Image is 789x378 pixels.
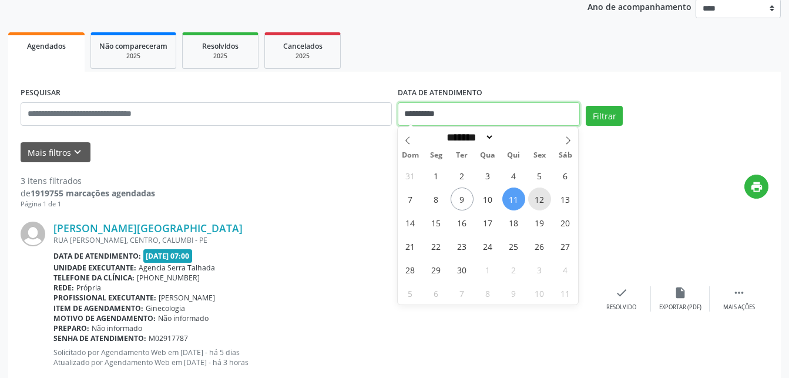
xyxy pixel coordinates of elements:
b: Profissional executante: [53,293,156,303]
span: Setembro 17, 2025 [476,211,499,234]
b: Preparo: [53,323,89,333]
span: Setembro 4, 2025 [502,164,525,187]
p: Solicitado por Agendamento Web em [DATE] - há 5 dias Atualizado por Agendamento Web em [DATE] - h... [53,347,592,367]
span: Outubro 8, 2025 [476,282,499,305]
span: Setembro 23, 2025 [451,235,474,257]
select: Month [443,131,495,143]
strong: 1919755 marcações agendadas [31,188,155,199]
div: Mais ações [723,303,755,312]
div: RUA [PERSON_NAME], CENTRO, CALUMBI - PE [53,235,592,245]
span: Setembro 9, 2025 [451,188,474,210]
button: Mais filtroskeyboard_arrow_down [21,142,90,163]
span: Setembro 21, 2025 [399,235,422,257]
div: Página 1 de 1 [21,199,155,209]
span: Setembro 24, 2025 [476,235,499,257]
div: de [21,187,155,199]
label: DATA DE ATENDIMENTO [398,84,482,102]
span: Setembro 18, 2025 [502,211,525,234]
span: Outubro 2, 2025 [502,258,525,281]
span: Cancelados [283,41,323,51]
button: print [744,175,768,199]
span: M02917787 [149,333,188,343]
span: Resolvidos [202,41,239,51]
span: Setembro 22, 2025 [425,235,448,257]
span: Própria [76,283,101,293]
i: print [750,180,763,193]
span: Sáb [552,152,578,159]
span: Outubro 3, 2025 [528,258,551,281]
span: Setembro 25, 2025 [502,235,525,257]
span: Setembro 3, 2025 [476,164,499,187]
span: Sex [526,152,552,159]
span: Ter [449,152,475,159]
span: Outubro 6, 2025 [425,282,448,305]
div: 2025 [99,52,167,61]
div: 2025 [191,52,250,61]
span: Outubro 11, 2025 [554,282,577,305]
div: Resolvido [606,303,636,312]
span: Setembro 29, 2025 [425,258,448,281]
span: Setembro 20, 2025 [554,211,577,234]
a: [PERSON_NAME][GEOGRAPHIC_DATA] [53,222,243,235]
span: Setembro 12, 2025 [528,188,551,210]
span: Setembro 15, 2025 [425,211,448,234]
span: Não compareceram [99,41,167,51]
b: Telefone da clínica: [53,273,135,283]
span: Setembro 2, 2025 [451,164,474,187]
b: Rede: [53,283,74,293]
span: Seg [423,152,449,159]
span: Setembro 28, 2025 [399,258,422,281]
span: Setembro 26, 2025 [528,235,551,257]
span: Setembro 1, 2025 [425,164,448,187]
b: Unidade executante: [53,263,136,273]
span: [PERSON_NAME] [159,293,215,303]
span: [DATE] 07:00 [143,249,193,263]
input: Year [494,131,533,143]
span: Setembro 13, 2025 [554,188,577,210]
b: Data de atendimento: [53,251,141,261]
span: Outubro 10, 2025 [528,282,551,305]
img: img [21,222,45,246]
span: Dom [398,152,424,159]
div: Exportar (PDF) [659,303,701,312]
span: Setembro 5, 2025 [528,164,551,187]
b: Item de agendamento: [53,303,143,313]
i: insert_drive_file [674,286,687,299]
i:  [733,286,746,299]
span: Outubro 1, 2025 [476,258,499,281]
span: Outubro 9, 2025 [502,282,525,305]
span: Agencia Serra Talhada [139,263,215,273]
i: check [615,286,628,299]
b: Motivo de agendamento: [53,313,156,323]
div: 3 itens filtrados [21,175,155,187]
span: Setembro 10, 2025 [476,188,499,210]
button: Filtrar [586,106,623,126]
span: Setembro 14, 2025 [399,211,422,234]
span: Setembro 8, 2025 [425,188,448,210]
span: Ginecologia [146,303,185,313]
span: Setembro 16, 2025 [451,211,474,234]
span: Setembro 6, 2025 [554,164,577,187]
span: Setembro 27, 2025 [554,235,577,257]
div: 2025 [273,52,332,61]
span: Outubro 5, 2025 [399,282,422,305]
i: keyboard_arrow_down [71,146,84,159]
span: Qua [475,152,501,159]
span: Agendados [27,41,66,51]
span: Setembro 7, 2025 [399,188,422,210]
span: Agosto 31, 2025 [399,164,422,187]
span: Setembro 11, 2025 [502,188,525,210]
b: Senha de atendimento: [53,333,146,343]
span: Qui [501,152,526,159]
span: Setembro 19, 2025 [528,211,551,234]
span: Não informado [158,313,209,323]
label: PESQUISAR [21,84,61,102]
span: Outubro 7, 2025 [451,282,474,305]
span: Setembro 30, 2025 [451,258,474,281]
span: Outubro 4, 2025 [554,258,577,281]
span: [PHONE_NUMBER] [137,273,200,283]
span: Não informado [92,323,142,333]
